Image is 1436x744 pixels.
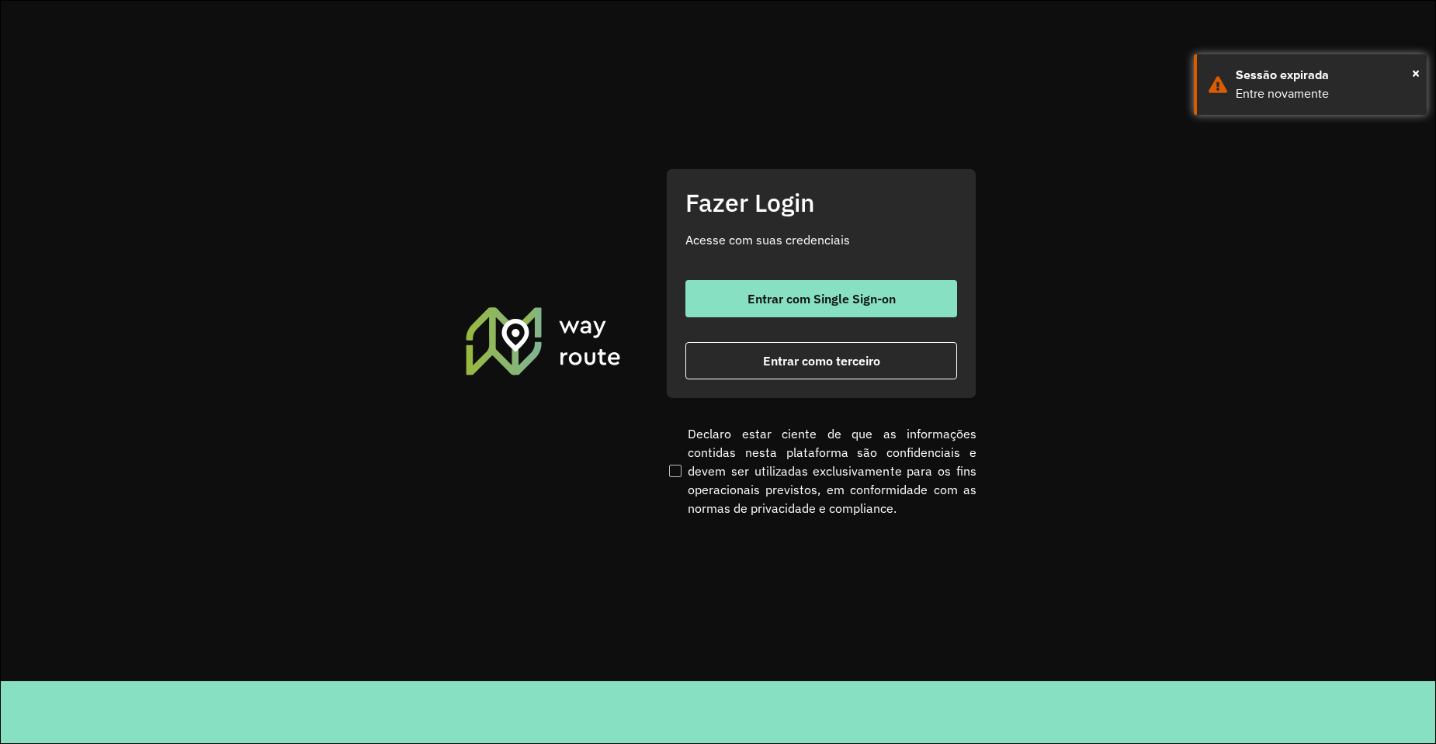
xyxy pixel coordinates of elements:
[1412,61,1420,85] button: Close
[1412,61,1420,85] span: ×
[685,280,957,317] button: button
[685,342,957,379] button: button
[747,292,896,305] span: Entrar com Single Sign-on
[685,188,957,217] h2: Fazer Login
[1236,85,1415,103] div: Entre novamente
[666,424,976,517] label: Declaro estar ciente de que as informações contidas nesta plataforma são confidenciais e devem se...
[685,230,957,249] p: Acesse com suas credenciais
[763,355,880,367] span: Entrar como terceiro
[463,305,623,376] img: Roteirizador AmbevTech
[1236,66,1415,85] div: Sessão expirada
